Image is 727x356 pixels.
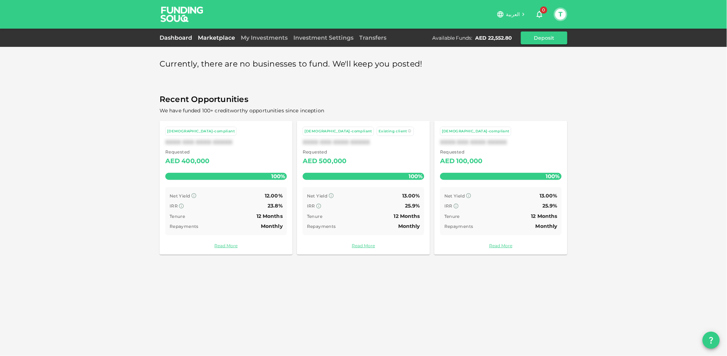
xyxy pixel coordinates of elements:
div: Available Funds : [432,34,473,42]
a: Transfers [356,34,389,41]
span: 100% [544,171,562,181]
span: Net Yield [307,193,328,199]
a: Read More [303,242,424,249]
button: question [703,332,720,349]
a: Dashboard [160,34,195,41]
div: AED [440,156,455,167]
span: Monthly [261,223,283,229]
div: XXXX XXX XXXX XXXXX [165,139,287,146]
span: Recent Opportunities [160,93,567,107]
div: [DEMOGRAPHIC_DATA]-compliant [304,128,372,135]
span: Existing client [379,129,407,133]
span: Repayments [307,224,336,229]
span: 23.8% [268,203,283,209]
span: Requested [303,148,347,156]
span: 12 Months [257,213,283,219]
span: Net Yield [170,193,190,199]
div: 100,000 [456,156,482,167]
div: 500,000 [319,156,346,167]
span: 13.00% [402,192,420,199]
span: Tenure [307,214,322,219]
span: 12 Months [531,213,557,219]
div: 400,000 [181,156,209,167]
div: [DEMOGRAPHIC_DATA]-compliant [167,128,235,135]
button: Deposit [521,31,567,44]
span: Requested [165,148,210,156]
a: [DEMOGRAPHIC_DATA]-compliantXXXX XXX XXXX XXXXX Requested AED100,000100% Net Yield 13.00% IRR 25.... [434,121,567,255]
span: IRR [444,203,453,209]
span: العربية [506,11,520,18]
div: AED [303,156,317,167]
span: IRR [170,203,178,209]
span: 100% [269,171,287,181]
span: 12.00% [265,192,283,199]
a: My Investments [238,34,291,41]
button: T [555,9,566,20]
a: Marketplace [195,34,238,41]
a: [DEMOGRAPHIC_DATA]-compliantXXXX XXX XXXX XXXXX Requested AED400,000100% Net Yield 12.00% IRR 23.... [160,121,293,255]
span: Monthly [398,223,420,229]
div: AED 22,552.80 [475,34,512,42]
a: Read More [165,242,287,249]
a: Read More [440,242,562,249]
span: 12 Months [394,213,420,219]
span: Currently, there are no businesses to fund. We'll keep you posted! [160,57,423,71]
span: 25.9% [405,203,420,209]
div: XXXX XXX XXXX XXXXX [303,139,424,146]
span: 0 [540,6,547,14]
span: Tenure [444,214,460,219]
span: IRR [307,203,315,209]
a: [DEMOGRAPHIC_DATA]-compliant Existing clientXXXX XXX XXXX XXXXX Requested AED500,000100% Net Yiel... [297,121,430,255]
a: Investment Settings [291,34,356,41]
span: Tenure [170,214,185,219]
span: Net Yield [444,193,465,199]
span: 100% [407,171,424,181]
span: 25.9% [542,203,557,209]
span: Repayments [170,224,199,229]
span: Requested [440,148,483,156]
span: Repayments [444,224,473,229]
button: 0 [532,7,547,21]
span: Monthly [536,223,557,229]
div: [DEMOGRAPHIC_DATA]-compliant [442,128,509,135]
div: XXXX XXX XXXX XXXXX [440,139,562,146]
span: We have funded 100+ creditworthy opportunities since inception [160,107,324,114]
div: AED [165,156,180,167]
span: 13.00% [540,192,557,199]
